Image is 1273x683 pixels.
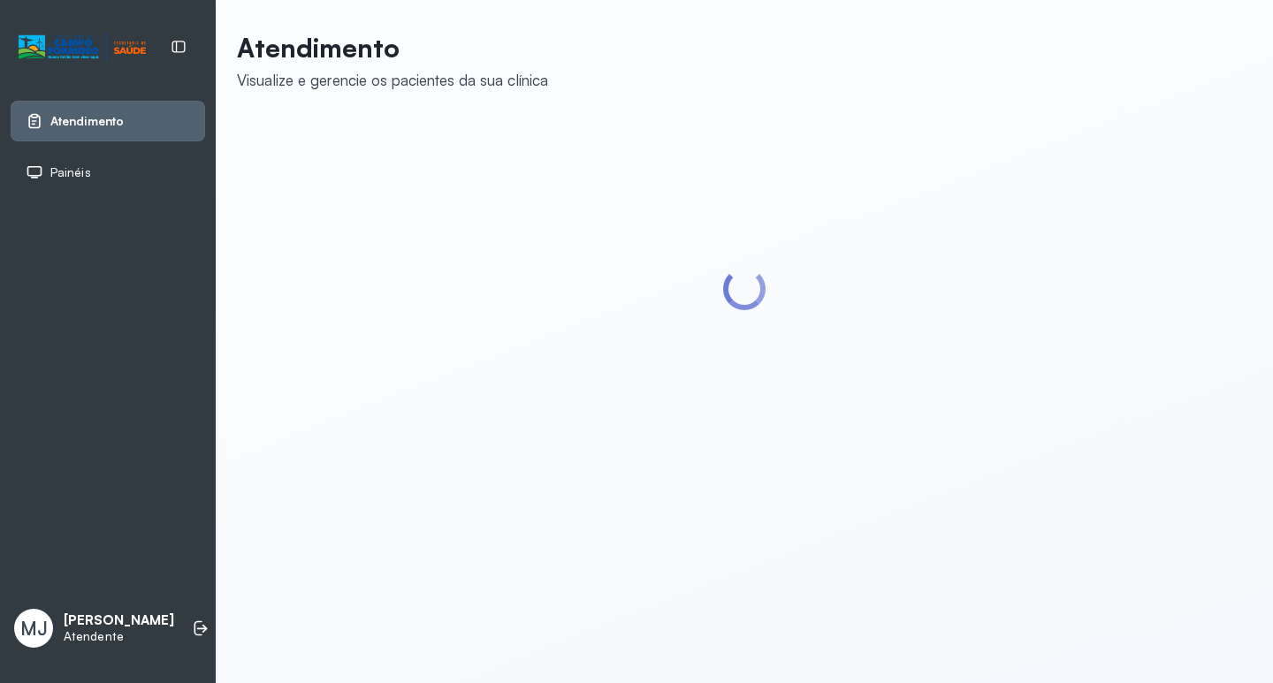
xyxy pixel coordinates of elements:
img: Logotipo do estabelecimento [19,33,146,62]
a: Atendimento [26,112,190,130]
div: Visualize e gerencie os pacientes da sua clínica [237,71,548,89]
p: [PERSON_NAME] [64,612,174,629]
p: Atendimento [237,32,548,64]
span: Painéis [50,165,91,180]
span: Atendimento [50,114,124,129]
p: Atendente [64,629,174,644]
